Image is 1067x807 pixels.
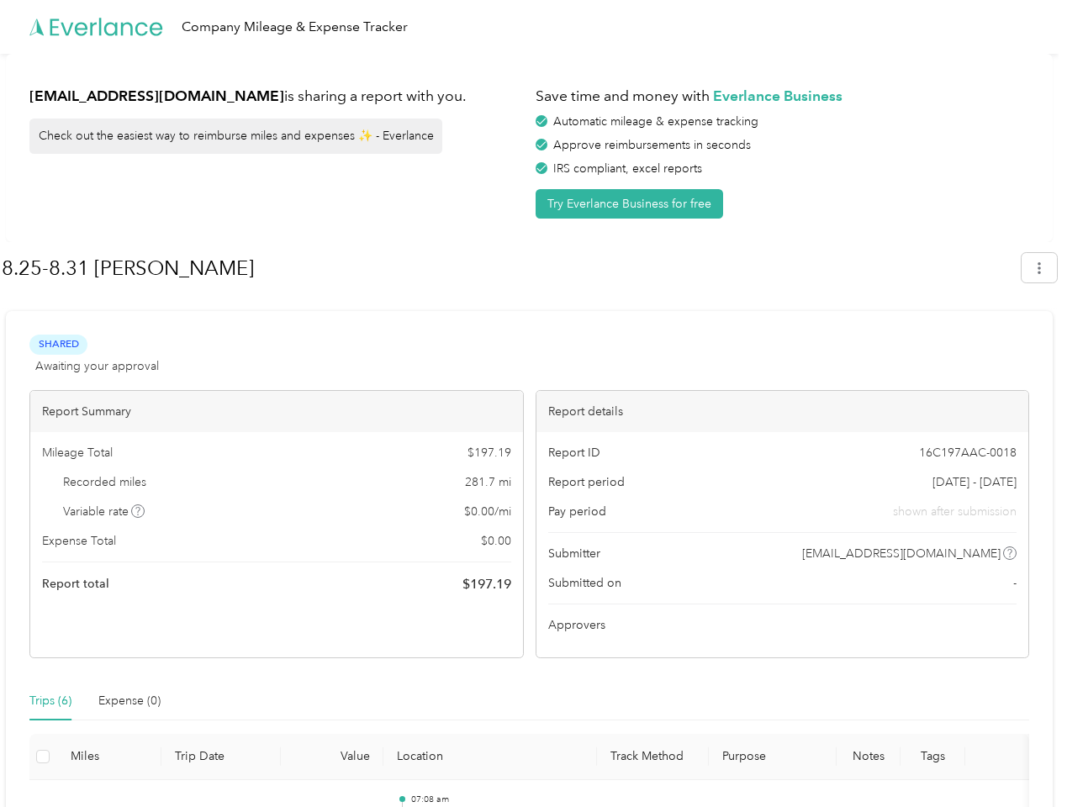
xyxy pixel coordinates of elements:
div: Company Mileage & Expense Tracker [182,17,408,38]
span: Automatic mileage & expense tracking [553,114,758,129]
span: [EMAIL_ADDRESS][DOMAIN_NAME] [802,545,1001,562]
strong: [EMAIL_ADDRESS][DOMAIN_NAME] [29,87,284,104]
span: [DATE] - [DATE] [932,473,1017,491]
span: $ 197.19 [462,574,511,594]
th: Tags [901,734,964,780]
span: Expense Total [42,532,116,550]
th: Miles [57,734,161,780]
span: Submitter [548,545,600,562]
button: Try Everlance Business for free [536,189,723,219]
th: Notes [837,734,901,780]
h1: 8.25-8.31 Chacon [2,248,1010,288]
th: Location [383,734,597,780]
div: Expense (0) [98,692,161,710]
span: IRS compliant, excel reports [553,161,702,176]
h1: Save time and money with [536,86,1030,107]
span: Approve reimbursements in seconds [553,138,751,152]
th: Value [281,734,383,780]
th: Trip Date [161,734,281,780]
h1: is sharing a report with you. [29,86,524,107]
span: Submitted on [548,574,621,592]
span: 16C197AAC-0018 [919,444,1017,462]
span: Report ID [548,444,600,462]
th: Track Method [597,734,708,780]
span: Variable rate [63,503,145,520]
span: Mileage Total [42,444,113,462]
span: Awaiting your approval [35,357,159,375]
span: 281.7 mi [465,473,511,491]
div: Check out the easiest way to reimburse miles and expenses ✨ - Everlance [29,119,442,154]
span: Shared [29,335,87,354]
span: Pay period [548,503,606,520]
span: $ 197.19 [467,444,511,462]
div: Trips (6) [29,692,71,710]
span: $ 0.00 / mi [464,503,511,520]
span: Report period [548,473,625,491]
th: Purpose [709,734,837,780]
p: 07:08 am [411,794,584,805]
div: Report details [536,391,1029,432]
span: $ 0.00 [481,532,511,550]
span: shown after submission [893,503,1017,520]
span: Approvers [548,616,605,634]
span: - [1013,574,1017,592]
strong: Everlance Business [713,87,843,104]
span: Report total [42,575,109,593]
span: Recorded miles [63,473,146,491]
div: Report Summary [30,391,523,432]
